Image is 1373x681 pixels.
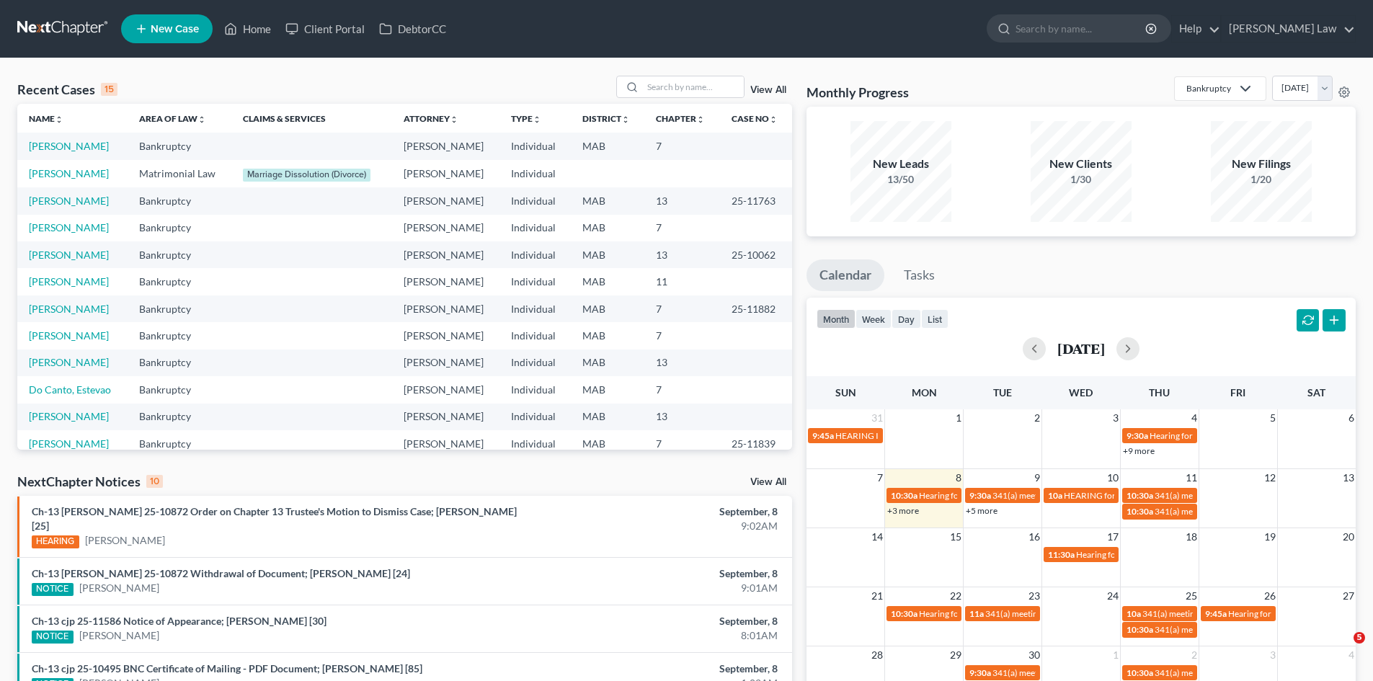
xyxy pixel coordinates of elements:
[621,115,630,124] i: unfold_more
[1263,528,1277,546] span: 19
[392,376,499,403] td: [PERSON_NAME]
[921,309,948,329] button: list
[571,187,644,214] td: MAB
[1155,624,1294,635] span: 341(a) meeting for [PERSON_NAME]
[807,259,884,291] a: Calendar
[128,187,231,214] td: Bankruptcy
[17,473,163,490] div: NextChapter Notices
[1222,16,1355,42] a: [PERSON_NAME] Law
[966,505,997,516] a: +5 more
[392,295,499,322] td: [PERSON_NAME]
[1263,587,1277,605] span: 26
[992,667,1132,678] span: 341(a) meeting for [PERSON_NAME]
[1016,15,1147,42] input: Search by name...
[720,295,792,322] td: 25-11882
[1354,632,1365,644] span: 5
[128,376,231,403] td: Bankruptcy
[79,628,159,643] a: [PERSON_NAME]
[993,386,1012,399] span: Tue
[499,350,570,376] td: Individual
[571,350,644,376] td: MAB
[985,608,1124,619] span: 341(a) meeting for [PERSON_NAME]
[876,469,884,486] span: 7
[1106,587,1120,605] span: 24
[1268,409,1277,427] span: 5
[243,169,371,182] div: Marriage Dissolution (Divorce)
[29,195,109,207] a: [PERSON_NAME]
[499,430,570,457] td: Individual
[582,113,630,124] a: Districtunfold_more
[533,115,541,124] i: unfold_more
[128,350,231,376] td: Bankruptcy
[217,16,278,42] a: Home
[278,16,372,42] a: Client Portal
[1033,469,1041,486] span: 9
[450,115,458,124] i: unfold_more
[835,386,856,399] span: Sun
[29,303,109,315] a: [PERSON_NAME]
[720,187,792,214] td: 25-11763
[17,81,117,98] div: Recent Cases
[499,268,570,295] td: Individual
[850,156,951,172] div: New Leads
[128,160,231,187] td: Matrimonial Law
[1155,506,1294,517] span: 341(a) meeting for [PERSON_NAME]
[948,528,963,546] span: 15
[55,115,63,124] i: unfold_more
[128,133,231,159] td: Bankruptcy
[644,430,720,457] td: 7
[954,469,963,486] span: 8
[1111,409,1120,427] span: 3
[1048,490,1062,501] span: 10a
[499,376,570,403] td: Individual
[1127,490,1153,501] span: 10:30a
[1111,646,1120,664] span: 1
[750,477,786,487] a: View All
[29,383,111,396] a: Do Canto, Estevao
[29,356,109,368] a: [PERSON_NAME]
[392,215,499,241] td: [PERSON_NAME]
[32,505,517,532] a: Ch-13 [PERSON_NAME] 25-10872 Order on Chapter 13 Trustee's Motion to Dismiss Case; [PERSON_NAME] ...
[1190,409,1199,427] span: 4
[392,133,499,159] td: [PERSON_NAME]
[32,535,79,548] div: HEARING
[1211,156,1312,172] div: New Filings
[644,404,720,430] td: 13
[1031,156,1132,172] div: New Clients
[499,295,570,322] td: Individual
[696,115,705,124] i: unfold_more
[29,437,109,450] a: [PERSON_NAME]
[499,404,570,430] td: Individual
[538,519,778,533] div: 9:02AM
[538,628,778,643] div: 8:01AM
[231,104,392,133] th: Claims & Services
[732,113,778,124] a: Case Nounfold_more
[571,430,644,457] td: MAB
[643,76,744,97] input: Search by name...
[1184,587,1199,605] span: 25
[1230,386,1245,399] span: Fri
[969,667,991,678] span: 9:30a
[32,631,74,644] div: NOTICE
[372,16,453,42] a: DebtorCC
[892,309,921,329] button: day
[499,241,570,268] td: Individual
[499,187,570,214] td: Individual
[1150,430,1262,441] span: Hearing for [PERSON_NAME]
[499,160,570,187] td: Individual
[1142,608,1281,619] span: 341(a) meeting for [PERSON_NAME]
[1123,445,1155,456] a: +9 more
[644,133,720,159] td: 7
[29,275,109,288] a: [PERSON_NAME]
[750,85,786,95] a: View All
[1184,469,1199,486] span: 11
[1033,409,1041,427] span: 2
[1127,608,1141,619] span: 10a
[644,215,720,241] td: 7
[1155,490,1294,501] span: 341(a) meeting for [PERSON_NAME]
[571,376,644,403] td: MAB
[392,350,499,376] td: [PERSON_NAME]
[948,587,963,605] span: 22
[954,409,963,427] span: 1
[571,133,644,159] td: MAB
